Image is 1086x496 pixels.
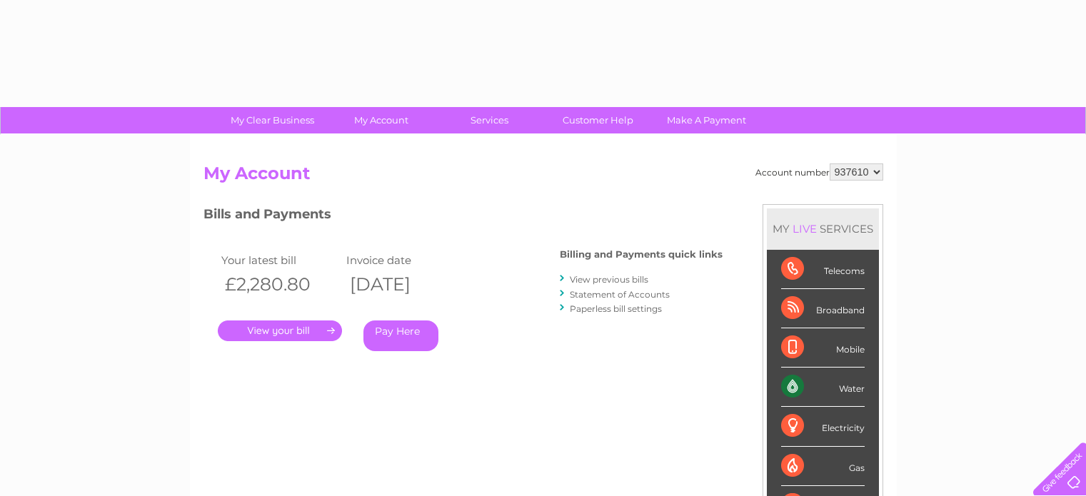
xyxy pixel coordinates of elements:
[781,407,865,446] div: Electricity
[781,447,865,486] div: Gas
[203,163,883,191] h2: My Account
[755,163,883,181] div: Account number
[218,320,342,341] a: .
[343,250,468,270] td: Invoice date
[790,222,820,236] div: LIVE
[343,270,468,299] th: [DATE]
[570,303,662,314] a: Paperless bill settings
[781,289,865,328] div: Broadband
[767,208,879,249] div: MY SERVICES
[539,107,657,133] a: Customer Help
[322,107,440,133] a: My Account
[560,249,723,260] h4: Billing and Payments quick links
[570,289,670,300] a: Statement of Accounts
[213,107,331,133] a: My Clear Business
[218,270,343,299] th: £2,280.80
[570,274,648,285] a: View previous bills
[781,250,865,289] div: Telecoms
[781,368,865,407] div: Water
[218,250,343,270] td: Your latest bill
[431,107,548,133] a: Services
[363,320,438,351] a: Pay Here
[203,204,723,229] h3: Bills and Payments
[648,107,765,133] a: Make A Payment
[781,328,865,368] div: Mobile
